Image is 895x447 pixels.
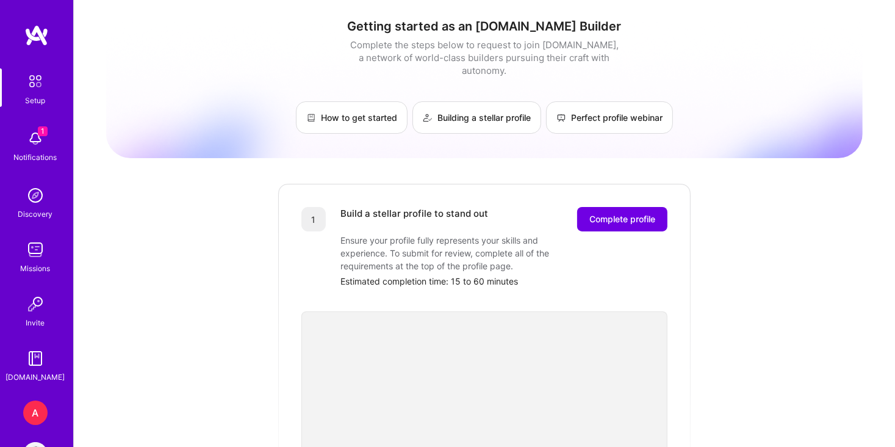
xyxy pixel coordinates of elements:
h1: Getting started as an [DOMAIN_NAME] Builder [106,19,863,34]
button: Complete profile [577,207,667,231]
img: guide book [23,346,48,371]
div: Discovery [18,208,53,220]
div: A [23,401,48,425]
img: setup [23,68,48,94]
img: Invite [23,292,48,316]
div: 1 [301,207,326,231]
a: A [20,401,51,425]
a: Perfect profile webinar [546,101,673,134]
img: logo [24,24,49,46]
span: Complete profile [589,213,655,225]
div: Estimated completion time: 15 to 60 minutes [340,275,667,288]
div: Notifications [14,151,57,164]
a: Building a stellar profile [412,101,541,134]
img: Perfect profile webinar [556,113,566,123]
div: Build a stellar profile to stand out [340,207,488,231]
div: Missions [21,262,51,275]
a: How to get started [296,101,408,134]
div: Ensure your profile fully represents your skills and experience. To submit for review, complete a... [340,234,584,272]
img: Building a stellar profile [423,113,433,123]
img: bell [23,126,48,151]
div: [DOMAIN_NAME] [6,371,65,383]
div: Complete the steps below to request to join [DOMAIN_NAME], a network of world-class builders purs... [347,38,622,77]
div: Invite [26,316,45,329]
img: discovery [23,183,48,208]
span: 1 [38,126,48,136]
img: How to get started [306,113,316,123]
div: Setup [26,94,46,107]
img: teamwork [23,238,48,262]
